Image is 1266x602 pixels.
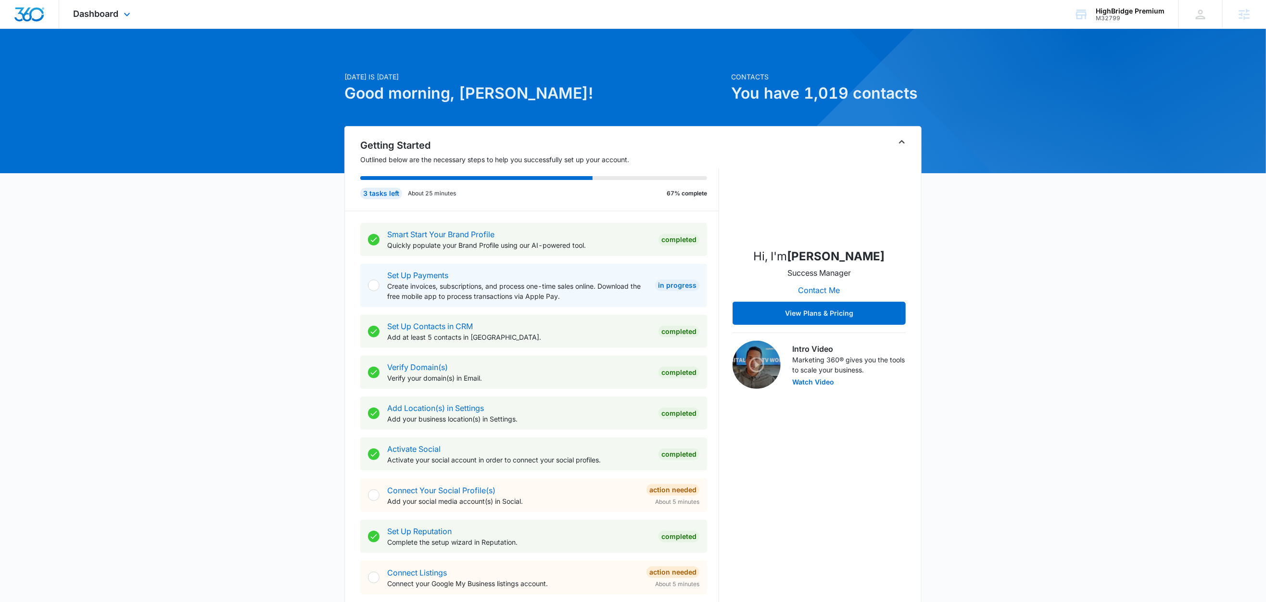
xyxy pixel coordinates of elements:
div: Completed [658,408,699,419]
a: Activate Social [387,444,441,454]
a: Smart Start Your Brand Profile [387,230,494,239]
div: Completed [658,326,699,337]
p: Contacts [731,72,922,82]
div: Completed [658,367,699,378]
p: Verify your domain(s) in Email. [387,373,651,383]
span: About 5 minutes [655,498,699,506]
div: 3 tasks left [360,188,402,199]
button: Watch Video [792,379,834,385]
p: Add at least 5 contacts in [GEOGRAPHIC_DATA]. [387,332,651,342]
button: Toggle Collapse [896,136,908,148]
p: Quickly populate your Brand Profile using our AI-powered tool. [387,240,651,250]
p: Create invoices, subscriptions, and process one-time sales online. Download the free mobile app t... [387,281,647,301]
p: Activate your social account in order to connect your social profiles. [387,455,651,465]
a: Add Location(s) in Settings [387,403,484,413]
p: Complete the setup wizard in Reputation. [387,537,651,547]
div: Completed [658,234,699,245]
p: Hi, I'm [754,248,885,265]
p: About 25 minutes [408,189,456,198]
span: Dashboard [74,9,119,19]
a: Set Up Contacts in CRM [387,321,473,331]
span: About 5 minutes [655,580,699,589]
img: Nicholas Geymann [771,144,867,240]
p: Marketing 360® gives you the tools to scale your business. [792,355,906,375]
div: account id [1096,15,1165,22]
div: account name [1096,7,1165,15]
h3: Intro Video [792,343,906,355]
h2: Getting Started [360,138,719,153]
h1: Good morning, [PERSON_NAME]! [344,82,725,105]
p: Add your social media account(s) in Social. [387,496,639,506]
a: Set Up Reputation [387,526,452,536]
div: Completed [658,531,699,542]
img: Intro Video [733,341,781,389]
a: Set Up Payments [387,270,448,280]
p: 67% complete [667,189,707,198]
p: [DATE] is [DATE] [344,72,725,82]
button: View Plans & Pricing [733,302,906,325]
div: In Progress [655,280,699,291]
strong: [PERSON_NAME] [787,249,885,263]
p: Connect your Google My Business listings account. [387,578,639,589]
p: Outlined below are the necessary steps to help you successfully set up your account. [360,154,719,165]
div: Completed [658,448,699,460]
a: Connect Your Social Profile(s) [387,486,495,495]
p: Add your business location(s) in Settings. [387,414,651,424]
button: Contact Me [789,279,850,302]
div: Action Needed [646,484,699,496]
div: Action Needed [646,566,699,578]
a: Verify Domain(s) [387,362,448,372]
h1: You have 1,019 contacts [731,82,922,105]
a: Connect Listings [387,568,447,577]
p: Success Manager [787,267,851,279]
